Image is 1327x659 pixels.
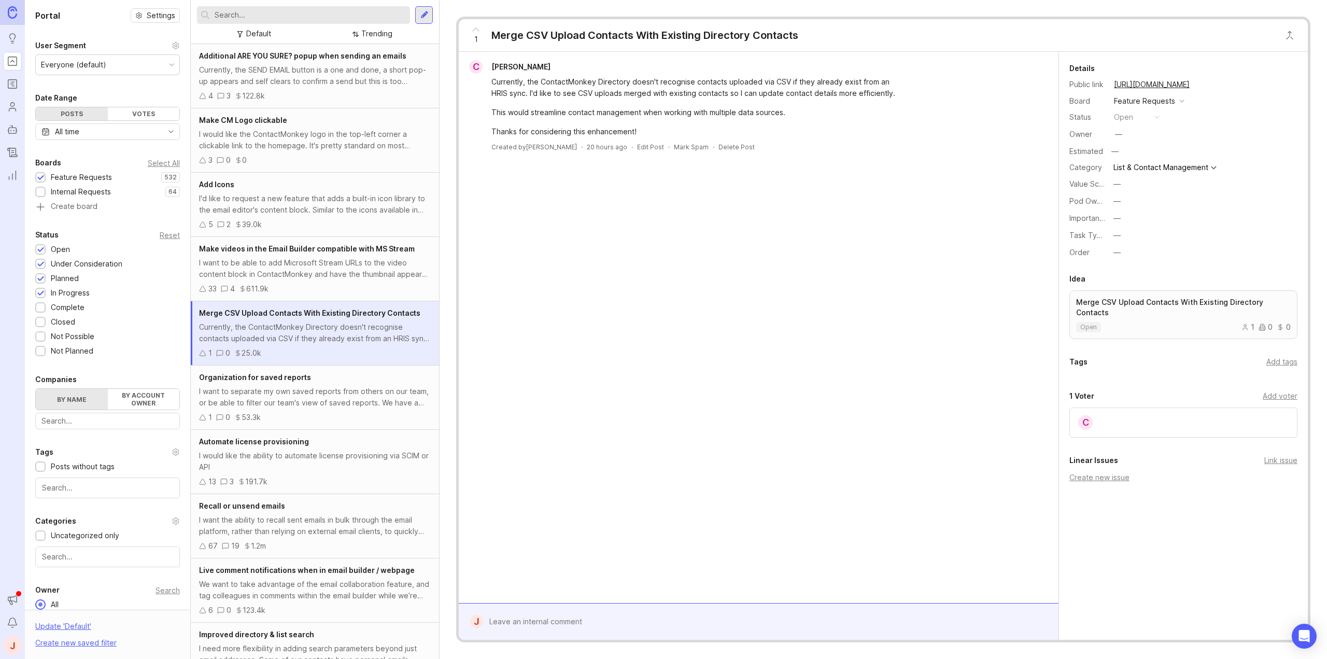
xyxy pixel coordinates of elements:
[36,107,108,120] div: Posts
[230,476,234,487] div: 3
[199,386,431,409] div: I want to separate my own saved reports from others on our team, or be able to filter our team's ...
[199,244,415,253] span: Make videos in the Email Builder compatible with MS Stream
[108,389,180,410] label: By account owner
[199,116,287,124] span: Make CM Logo clickable
[208,540,218,552] div: 67
[225,412,230,423] div: 0
[637,143,664,151] div: Edit Post
[215,9,406,21] input: Search...
[160,232,180,238] div: Reset
[1264,455,1297,466] div: Link issue
[1069,179,1109,188] label: Value Scale
[51,172,112,183] div: Feature Requests
[46,599,64,610] div: All
[491,62,550,71] span: [PERSON_NAME]
[631,143,633,151] div: ·
[51,273,79,284] div: Planned
[199,64,431,87] div: Currently, the SEND EMAIL button is a one and done, a short pop-up appears and self clears to con...
[226,155,231,166] div: 0
[1069,62,1095,75] div: Details
[1113,164,1208,171] div: List & Contact Management
[1113,213,1121,224] div: —
[1069,79,1106,90] div: Public link
[361,28,392,39] div: Trending
[246,28,271,39] div: Default
[199,373,311,382] span: Organization for saved reports
[208,283,217,295] div: 33
[199,579,431,601] div: We want to take advantage of the email collaboration feature, and tag colleagues in comments with...
[8,6,17,18] img: Canny Home
[35,229,59,241] div: Status
[42,551,173,563] input: Search...
[168,188,177,196] p: 64
[35,515,76,527] div: Categories
[469,60,483,74] div: C
[1113,178,1121,190] div: —
[251,540,266,552] div: 1.2m
[191,173,439,237] a: Add IconsI'd like to request a new feature that adds a built-in icon library to the email editor'...
[491,143,577,151] div: Created by [PERSON_NAME]
[208,605,213,616] div: 6
[199,566,415,574] span: Live comment notifications when in email builder / webpage
[51,461,115,472] div: Posts without tags
[41,59,106,71] div: Everyone (default)
[51,316,75,328] div: Closed
[246,283,269,295] div: 611.9k
[3,120,22,139] a: Autopilot
[199,630,314,639] span: Improved directory & list search
[108,107,180,120] div: Votes
[581,143,583,151] div: ·
[208,155,213,166] div: 3
[51,331,94,342] div: Not Possible
[35,39,86,52] div: User Segment
[1077,414,1094,431] div: C
[199,309,420,317] span: Merge CSV Upload Contacts With Existing Directory Contacts
[51,258,122,270] div: Under Consideration
[1069,148,1103,155] div: Estimated
[227,605,231,616] div: 0
[231,540,239,552] div: 19
[148,160,180,166] div: Select All
[199,180,234,189] span: Add Icons
[1076,297,1291,318] p: Merge CSV Upload Contacts With Existing Directory Contacts
[191,494,439,558] a: Recall or unsend emailsI want the ability to recall sent emails in bulk through the email platfor...
[1069,454,1118,467] div: Linear Issues
[491,107,906,118] div: This would streamline contact management when working with multiple data sources.
[35,9,60,22] h1: Portal
[3,75,22,93] a: Roadmaps
[199,257,431,280] div: I want to be able to add Microsoft Stream URLs to the video content block in ContactMonkey and ha...
[51,287,90,299] div: In Progress
[35,621,91,637] div: Update ' Default '
[491,28,798,43] div: Merge CSV Upload Contacts With Existing Directory Contacts
[51,302,84,313] div: Complete
[491,126,906,137] div: Thanks for considering this enhancement!
[1069,111,1106,123] div: Status
[131,8,180,23] button: Settings
[1292,624,1317,649] div: Open Intercom Messenger
[713,143,714,151] div: ·
[35,373,77,386] div: Companies
[1069,162,1106,173] div: Category
[243,605,265,616] div: 123.4k
[191,301,439,366] a: Merge CSV Upload Contacts With Existing Directory ContactsCurrently, the ContactMonkey Directory ...
[191,366,439,430] a: Organization for saved reportsI want to separate my own saved reports from others on our team, or...
[199,193,431,216] div: I'd like to request a new feature that adds a built-in icon library to the email editor's content...
[35,92,77,104] div: Date Range
[3,166,22,185] a: Reporting
[1241,324,1254,331] div: 1
[1069,248,1090,257] label: Order
[1115,129,1122,140] div: —
[1069,197,1122,205] label: Pod Ownership
[1277,324,1291,331] div: 0
[463,60,559,74] a: C[PERSON_NAME]
[51,530,119,541] div: Uncategorized only
[242,412,261,423] div: 53.3k
[1114,95,1175,107] div: Feature Requests
[474,34,478,45] span: 1
[1259,324,1273,331] div: 0
[1263,390,1297,402] div: Add voter
[1114,111,1133,123] div: open
[51,345,93,357] div: Not Planned
[51,186,111,198] div: Internal Requests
